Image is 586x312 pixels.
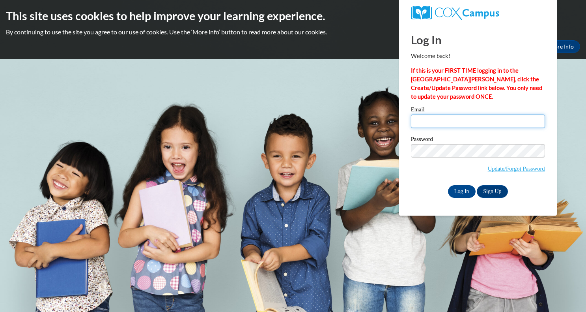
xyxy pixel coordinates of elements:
[488,165,545,172] a: Update/Forgot Password
[411,67,542,100] strong: If this is your FIRST TIME logging in to the [GEOGRAPHIC_DATA][PERSON_NAME], click the Create/Upd...
[411,6,545,20] a: COX Campus
[6,8,580,24] h2: This site uses cookies to help improve your learning experience.
[543,40,580,53] a: More Info
[411,136,545,144] label: Password
[411,32,545,48] h1: Log In
[448,185,476,198] input: Log In
[411,6,499,20] img: COX Campus
[411,107,545,115] label: Email
[411,52,545,60] p: Welcome back!
[6,28,580,36] p: By continuing to use the site you agree to our use of cookies. Use the ‘More info’ button to read...
[477,185,508,198] a: Sign Up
